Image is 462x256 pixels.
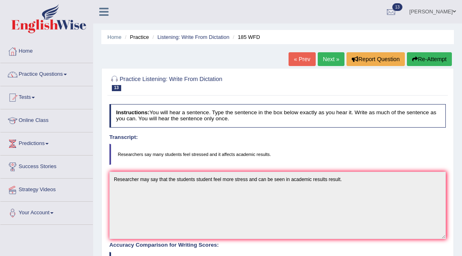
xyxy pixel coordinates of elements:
[392,3,402,11] span: 13
[107,34,122,40] a: Home
[231,33,260,41] li: 185 WFD
[0,63,93,83] a: Practice Questions
[116,109,149,115] b: Instructions:
[346,52,405,66] button: Report Question
[0,156,93,176] a: Success Stories
[407,52,452,66] button: Re-Attempt
[109,144,446,165] blockquote: Researchers say many students feel stressed and it affects academic results.
[318,52,344,66] a: Next »
[123,33,149,41] li: Practice
[0,86,93,107] a: Tests
[289,52,315,66] a: « Prev
[0,40,93,60] a: Home
[109,134,446,141] h4: Transcript:
[157,34,229,40] a: Listening: Write From Dictation
[0,109,93,130] a: Online Class
[0,132,93,153] a: Predictions
[109,242,446,248] h4: Accuracy Comparison for Writing Scores:
[109,104,446,127] h4: You will hear a sentence. Type the sentence in the box below exactly as you hear it. Write as muc...
[0,179,93,199] a: Strategy Videos
[112,85,121,91] span: 13
[0,202,93,222] a: Your Account
[109,74,318,91] h2: Practice Listening: Write From Dictation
